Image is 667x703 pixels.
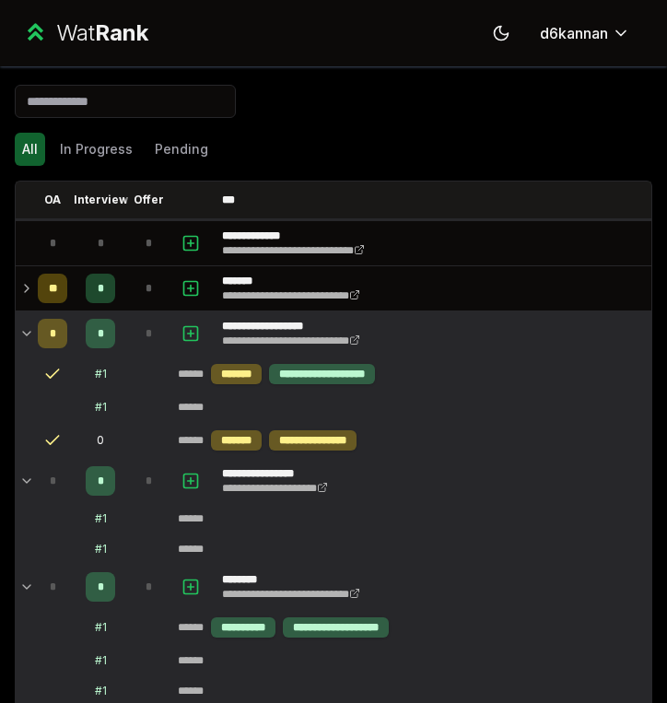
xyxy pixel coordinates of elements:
[44,193,61,207] p: OA
[95,367,107,381] div: # 1
[525,17,645,50] button: d6kannan
[95,684,107,698] div: # 1
[95,400,107,415] div: # 1
[75,423,126,458] td: 0
[134,193,164,207] p: Offer
[15,133,45,166] button: All
[74,193,128,207] p: Interview
[56,18,148,48] div: Wat
[53,133,140,166] button: In Progress
[95,511,107,526] div: # 1
[540,22,608,44] span: d6kannan
[95,653,107,668] div: # 1
[147,133,216,166] button: Pending
[95,19,148,46] span: Rank
[22,18,148,48] a: WatRank
[95,620,107,635] div: # 1
[95,542,107,557] div: # 1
